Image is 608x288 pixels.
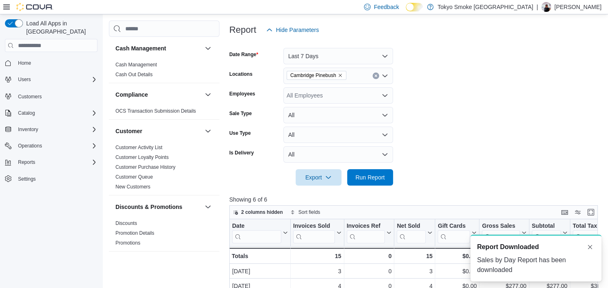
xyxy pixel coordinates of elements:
span: Reports [18,159,35,166]
button: Gift Cards [438,222,477,243]
button: Compliance [203,90,213,100]
div: Total Tax [572,222,601,230]
div: Date [232,222,281,230]
button: Last 7 Days [283,48,393,64]
button: Subtotal [531,222,567,243]
button: Operations [2,140,101,152]
span: Users [18,76,31,83]
label: Use Type [229,130,251,136]
span: Customer Purchase History [115,164,176,170]
div: Glenn Cook [541,2,551,12]
span: OCS Transaction Submission Details [115,108,196,114]
h3: Discounts & Promotions [115,203,182,211]
button: Cash Management [115,44,201,52]
a: Discounts [115,220,137,226]
a: Promotion Details [115,230,154,236]
span: Cash Management [115,61,157,68]
div: Date [232,222,281,243]
span: Inventory [18,126,38,133]
span: Feedback [374,3,399,11]
button: All [283,107,393,123]
span: Cash Out Details [115,71,153,78]
div: Sales by Day Report has been downloaded [477,255,595,275]
span: Load All Apps in [GEOGRAPHIC_DATA] [23,19,97,36]
h3: Compliance [115,91,148,99]
button: Customer [115,127,201,135]
div: Net Sold [397,222,426,230]
button: Inventory [15,125,41,134]
div: Net Sold [397,222,426,243]
button: Hide Parameters [263,22,322,38]
div: Invoices Ref [346,222,385,230]
div: Compliance [109,106,219,119]
button: Dismiss toast [585,242,595,252]
nav: Complex example [5,54,97,206]
button: Clear input [373,73,379,79]
button: Customers [2,90,101,102]
a: Customer Queue [115,174,153,180]
button: Invoices Sold [293,222,341,243]
button: Operations [15,141,45,151]
button: Discounts & Promotions [203,202,213,212]
label: Date Range [229,51,258,58]
div: 3 [293,266,341,276]
button: Open list of options [382,92,388,99]
a: Settings [15,174,39,184]
button: All [283,146,393,163]
div: Gross Sales [482,222,520,230]
button: Home [2,57,101,69]
button: Settings [2,173,101,185]
a: New Customers [115,184,150,190]
p: Showing 6 of 6 [229,195,601,204]
p: [PERSON_NAME] [554,2,601,12]
button: Open list of options [382,73,388,79]
a: Customer Loyalty Points [115,154,169,160]
button: Date [232,222,288,243]
span: Sort fields [298,209,320,215]
button: Users [2,74,101,85]
div: 0 [346,266,391,276]
h3: Customer [115,127,142,135]
div: Total Tax [572,222,601,243]
button: Discounts & Promotions [115,203,201,211]
div: Gross Sales [482,222,520,243]
button: Invoices Ref [346,222,391,243]
div: 15 [397,251,432,261]
span: Settings [15,174,97,184]
button: Catalog [2,107,101,119]
div: Customer [109,143,219,195]
a: Home [15,58,34,68]
span: Inventory [15,125,97,134]
button: 2 columns hidden [230,207,286,217]
button: Catalog [15,108,38,118]
button: Sort fields [287,207,323,217]
p: | [536,2,538,12]
h3: Cash Management [115,44,166,52]
button: Display options [573,207,583,217]
div: Invoices Sold [293,222,335,243]
span: Export [301,169,337,186]
div: Subtotal [531,222,561,230]
span: 2 columns hidden [241,209,283,215]
a: Promotions [115,240,140,246]
img: Cova [16,3,53,11]
button: Customer [203,126,213,136]
span: Report Downloaded [477,242,539,252]
label: Locations [229,71,253,77]
div: Invoices Sold [293,222,335,230]
div: Gift Card Sales [438,222,470,243]
div: [DATE] [232,266,288,276]
button: Compliance [115,91,201,99]
label: Is Delivery [229,150,254,156]
span: Settings [18,176,36,182]
label: Sale Type [229,110,252,117]
span: Customers [15,91,97,101]
button: Total Tax [572,222,608,243]
span: Reports [15,157,97,167]
div: 0 [346,251,391,261]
